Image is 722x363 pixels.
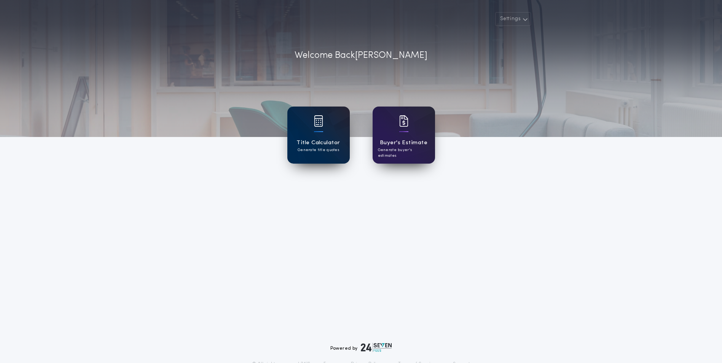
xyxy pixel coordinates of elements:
[287,107,350,164] a: card iconTitle CalculatorGenerate title quotes
[373,107,435,164] a: card iconBuyer's EstimateGenerate buyer's estimates
[298,147,339,153] p: Generate title quotes
[378,147,430,159] p: Generate buyer's estimates
[330,343,392,352] div: Powered by
[380,139,427,147] h1: Buyer's Estimate
[296,139,340,147] h1: Title Calculator
[314,115,323,127] img: card icon
[361,343,392,352] img: logo
[295,49,427,62] p: Welcome Back [PERSON_NAME]
[495,12,531,26] button: Settings
[399,115,408,127] img: card icon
